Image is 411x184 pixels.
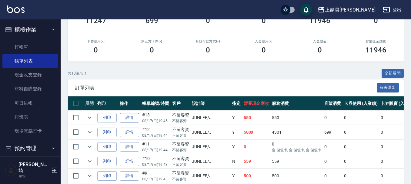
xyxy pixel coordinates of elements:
td: JUNLEE /J [190,111,230,125]
a: 現場電腦打卡 [2,124,58,138]
button: 報表及分析 [2,156,58,172]
td: 559 [270,154,322,169]
div: 不留客資 [172,141,189,147]
th: 指定 [231,96,242,111]
a: 排班表 [2,110,58,124]
td: 0 [242,140,271,154]
td: N [231,154,242,169]
th: 營業現金應收 [242,96,271,111]
td: 0 [343,125,379,139]
h2: 第三方卡券(-) [131,39,173,43]
h3: 0 [94,46,98,54]
th: 客戶 [171,96,191,111]
th: 店販消費 [323,96,343,111]
td: 0 [343,169,379,183]
button: 列印 [97,142,117,152]
button: 預約管理 [2,140,58,156]
button: expand row [85,171,94,180]
p: 不留客資 [172,133,189,138]
h3: 0 [318,46,322,54]
h5: [PERSON_NAME]埼 [18,162,49,174]
button: expand row [85,157,94,166]
td: 0 [270,140,322,154]
td: 500 [242,169,271,183]
td: 559 [242,154,271,169]
img: Person [5,164,17,176]
h3: 0 [206,46,210,54]
td: JUNLEE /J [190,154,230,169]
h2: 入金使用(-) [243,39,285,43]
h2: 營業現金應收 [355,39,396,43]
a: 每日結帳 [2,96,58,110]
button: save [300,4,312,16]
button: 櫃檯作業 [2,22,58,38]
p: 不留客資 [172,176,189,182]
button: expand row [85,142,94,151]
button: 列印 [97,157,117,166]
p: 08/17 (日) 19:43 [142,162,169,167]
td: 0 [343,154,379,169]
td: #10 [141,154,171,169]
th: 設計師 [190,96,230,111]
td: 550 [270,111,322,125]
h3: 0 [374,16,378,25]
th: 操作 [118,96,141,111]
td: 500 [270,169,322,183]
span: 訂單列表 [75,85,377,91]
td: JUNLEE /J [190,169,230,183]
td: #9 [141,169,171,183]
a: 詳情 [120,113,139,122]
td: #13 [141,111,171,125]
p: 不留客資 [172,162,189,167]
div: 不留客資 [172,156,189,162]
td: JUNLEE /J [190,140,230,154]
button: 列印 [97,113,117,122]
a: 詳情 [120,128,139,137]
td: #12 [141,125,171,139]
td: 0 [323,169,343,183]
h3: 0 [206,16,210,25]
td: 0 [323,154,343,169]
td: 0 [323,111,343,125]
h3: 0 [262,46,266,54]
a: 詳情 [120,157,139,166]
button: 列印 [97,128,117,137]
td: Y [231,140,242,154]
td: #11 [141,140,171,154]
td: 0 [323,140,343,154]
button: expand row [85,128,94,137]
h3: 0 [150,46,154,54]
h2: 卡券使用(-) [75,39,117,43]
button: 列印 [97,171,117,181]
p: 共 13 筆, 1 / 1 [68,71,87,76]
p: 08/17 (日) 19:44 [142,133,169,138]
button: 全部展開 [382,69,404,78]
h3: 699 [145,16,158,25]
th: 卡券使用 (入業績) [343,96,379,111]
p: 不留客資 [172,118,189,124]
p: 不留客資 [172,147,189,153]
a: 詳情 [120,142,139,152]
td: 550 [242,111,271,125]
h3: 11946 [309,16,330,25]
p: 主管 [18,174,49,179]
th: 服務消費 [270,96,322,111]
a: 帳單列表 [2,54,58,68]
button: 報表匯出 [377,83,399,92]
td: 699 [323,125,343,139]
td: 0 [343,140,379,154]
td: Y [231,169,242,183]
p: 08/17 (日) 19:43 [142,176,169,182]
p: 08/17 (日) 19:44 [142,147,169,153]
div: 上越員[PERSON_NAME] [325,6,376,14]
button: 上越員[PERSON_NAME] [315,4,378,16]
h2: 其他付款方式(-) [187,39,229,43]
button: 登出 [380,4,404,15]
h3: 11946 [365,46,386,54]
a: 現金收支登錄 [2,68,58,82]
a: 報表匯出 [377,85,399,90]
a: 詳情 [120,171,139,181]
h3: 11247 [85,16,106,25]
h3: 0 [262,16,266,25]
td: Y [231,111,242,125]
